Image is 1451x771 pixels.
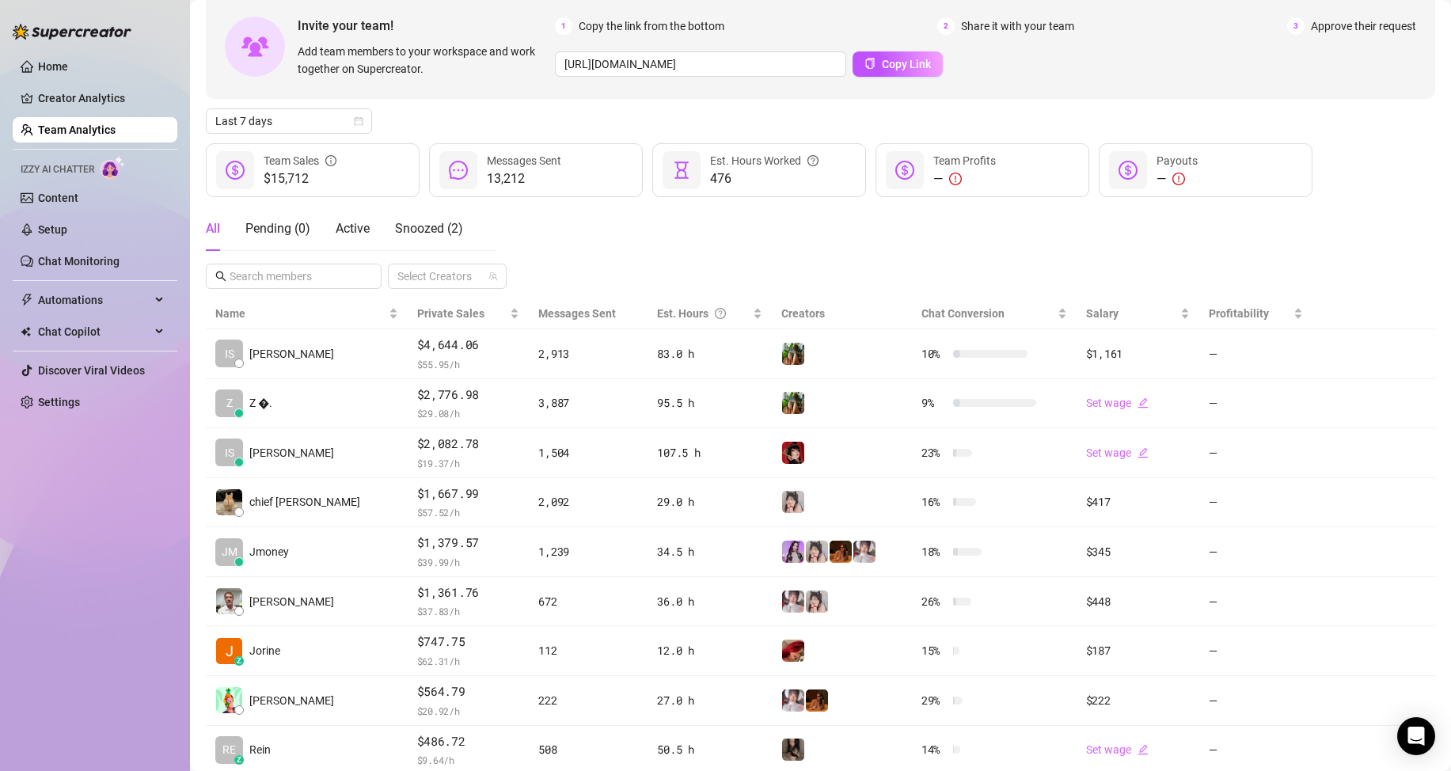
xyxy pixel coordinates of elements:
[782,739,804,761] img: yeule
[38,364,145,377] a: Discover Viral Videos
[538,394,638,412] div: 3,887
[1199,676,1312,726] td: —
[417,405,520,421] span: $ 29.08 /h
[225,444,234,461] span: IS
[249,345,334,363] span: [PERSON_NAME]
[21,326,31,337] img: Chat Copilot
[657,394,762,412] div: 95.5 h
[325,152,336,169] span: info-circle
[806,591,828,613] img: Ani
[38,255,120,268] a: Chat Monitoring
[245,219,310,238] div: Pending ( 0 )
[417,307,484,320] span: Private Sales
[249,593,334,610] span: [PERSON_NAME]
[487,169,561,188] span: 13,212
[395,221,463,236] span: Snoozed ( 2 )
[215,271,226,282] span: search
[1157,154,1198,167] span: Payouts
[38,396,80,408] a: Settings
[336,221,370,236] span: Active
[1086,397,1149,409] a: Set wageedit
[782,442,804,464] img: Miss
[38,60,68,73] a: Home
[215,305,386,322] span: Name
[487,154,561,167] span: Messages Sent
[249,444,334,461] span: [PERSON_NAME]
[21,294,33,306] span: thunderbolt
[1287,17,1305,35] span: 3
[657,593,762,610] div: 36.0 h
[417,752,520,768] span: $ 9.64 /h
[1086,593,1190,610] div: $448
[1209,307,1269,320] span: Profitability
[538,593,638,610] div: 672
[249,741,271,758] span: Rein
[1086,692,1190,709] div: $222
[1199,626,1312,676] td: —
[1119,161,1138,180] span: dollar-circle
[449,161,468,180] span: message
[417,732,520,751] span: $486.72
[417,554,520,570] span: $ 39.99 /h
[38,85,165,111] a: Creator Analytics
[782,343,804,365] img: Sabrina
[354,116,363,126] span: calendar
[921,345,947,363] span: 10 %
[657,345,762,363] div: 83.0 h
[38,192,78,204] a: Content
[216,638,242,664] img: Jorine
[264,169,336,188] span: $15,712
[417,504,520,520] span: $ 57.52 /h
[921,444,947,461] span: 23 %
[249,543,289,560] span: Jmoney
[830,541,852,563] img: PantheraX
[782,640,804,662] img: Mich
[417,455,520,471] span: $ 19.37 /h
[1397,717,1435,755] div: Open Intercom Messenger
[101,156,125,179] img: AI Chatter
[38,123,116,136] a: Team Analytics
[417,484,520,503] span: $1,667.99
[807,152,819,169] span: question-circle
[222,543,237,560] span: JM
[806,541,828,563] img: Ani
[921,543,947,560] span: 18 %
[38,287,150,313] span: Automations
[1086,307,1119,320] span: Salary
[657,642,762,659] div: 12.0 h
[234,755,244,765] div: z
[772,298,912,329] th: Creators
[921,307,1005,320] span: Chat Conversion
[1086,345,1190,363] div: $1,161
[949,173,962,185] span: exclamation-circle
[853,51,943,77] button: Copy Link
[1086,543,1190,560] div: $345
[538,444,638,461] div: 1,504
[1086,642,1190,659] div: $187
[538,642,638,659] div: 112
[657,305,749,322] div: Est. Hours
[538,345,638,363] div: 2,913
[921,692,947,709] span: 29 %
[1311,17,1416,35] span: Approve their request
[38,319,150,344] span: Chat Copilot
[417,653,520,669] span: $ 62.31 /h
[417,435,520,454] span: $2,082.78
[1199,577,1312,627] td: —
[672,161,691,180] span: hourglass
[853,541,876,563] img: Rosie
[1138,744,1149,755] span: edit
[234,656,244,666] div: z
[895,161,914,180] span: dollar-circle
[226,161,245,180] span: dollar-circle
[298,16,555,36] span: Invite your team!
[226,394,233,412] span: Z
[1086,743,1149,756] a: Set wageedit
[710,152,819,169] div: Est. Hours Worked
[417,534,520,553] span: $1,379.57
[921,493,947,511] span: 16 %
[1199,379,1312,429] td: —
[215,109,363,133] span: Last 7 days
[230,268,359,285] input: Search members
[1138,397,1149,408] span: edit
